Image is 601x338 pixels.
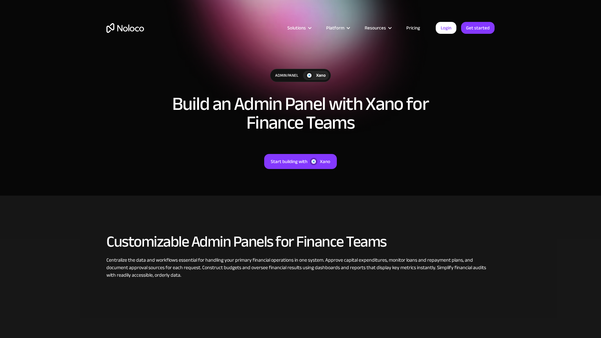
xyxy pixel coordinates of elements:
a: Start building withXano [264,154,337,169]
a: Login [436,22,456,34]
div: Admin Panel [270,69,303,82]
div: Solutions [280,24,318,32]
div: Platform [318,24,357,32]
h1: Build an Admin Panel with Xano for Finance Teams [160,95,441,132]
div: Xano [320,157,330,166]
a: Get started [461,22,495,34]
div: Start building with [271,157,307,166]
div: Xano [316,72,326,79]
div: Resources [357,24,398,32]
a: home [106,23,144,33]
h2: Customizable Admin Panels for Finance Teams [106,233,495,250]
div: Platform [326,24,344,32]
div: Resources [365,24,386,32]
div: Centralize the data and workflows essential for handling your primary financial operations in one... [106,256,495,279]
a: Pricing [398,24,428,32]
div: Solutions [287,24,306,32]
